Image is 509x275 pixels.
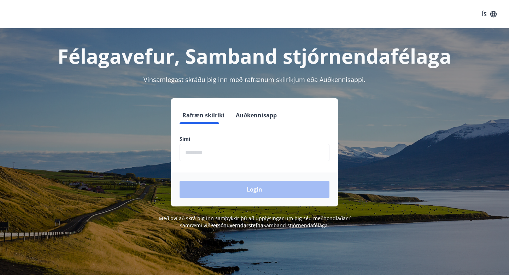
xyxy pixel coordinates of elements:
[159,215,351,229] span: Með því að skrá þig inn samþykkir þú að upplýsingar um þig séu meðhöndlaðar í samræmi við Samband...
[233,107,280,124] button: Auðkennisapp
[180,135,329,142] label: Sími
[478,8,501,21] button: ÍS
[180,107,227,124] button: Rafræn skilríki
[144,75,365,84] span: Vinsamlegast skráðu þig inn með rafrænum skilríkjum eða Auðkennisappi.
[8,42,501,69] h1: Félagavefur, Samband stjórnendafélaga
[210,222,263,229] a: Persónuverndarstefna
